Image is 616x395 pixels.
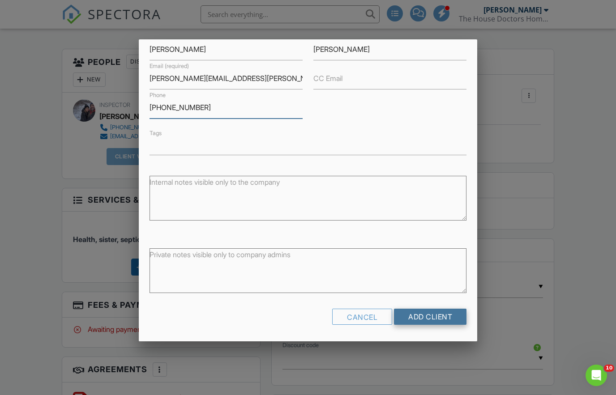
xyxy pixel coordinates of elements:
[313,33,340,41] label: Last name
[150,177,280,187] label: Internal notes visible only to the company
[150,62,189,70] label: Email (required)
[586,365,607,386] iframe: Intercom live chat
[150,33,176,41] label: First name
[150,250,291,259] label: Private notes visible only to company admins
[394,309,466,325] input: Add Client
[150,130,162,136] label: Tags
[604,365,614,372] span: 10
[332,309,392,325] div: Cancel
[313,73,342,83] label: CC Email
[150,91,166,99] label: Phone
